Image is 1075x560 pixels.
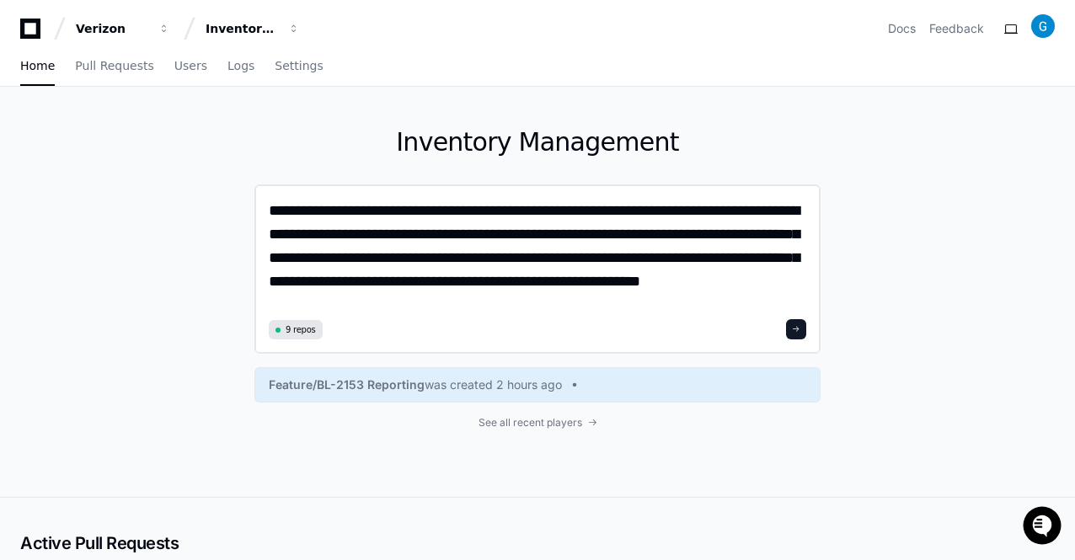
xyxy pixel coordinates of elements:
[57,142,220,156] div: We're offline, we'll be back soon
[75,61,153,71] span: Pull Requests
[57,125,276,142] div: Start new chat
[227,61,254,71] span: Logs
[269,376,425,393] span: Feature/BL-2153 Reporting
[888,20,916,37] a: Docs
[69,13,177,44] button: Verizon
[275,47,323,86] a: Settings
[269,376,806,393] a: Feature/BL-2153 Reportingwas created 2 hours ago
[17,67,307,94] div: Welcome
[75,47,153,86] a: Pull Requests
[1021,504,1067,550] iframe: Open customer support
[168,177,204,189] span: Pylon
[119,176,204,189] a: Powered byPylon
[20,531,1055,555] h2: Active Pull Requests
[20,47,55,86] a: Home
[17,125,47,156] img: 1736555170064-99ba0984-63c1-480f-8ee9-699278ef63ed
[286,131,307,151] button: Start new chat
[174,61,207,71] span: Users
[425,376,562,393] span: was created 2 hours ago
[76,20,148,37] div: Verizon
[206,20,278,37] div: Inventory Management
[17,17,51,51] img: PlayerZero
[1031,14,1055,38] img: ACg8ocLgD4B0PbMnFCRezSs6CxZErLn06tF4Svvl2GU3TFAxQEAh9w=s96-c
[199,13,307,44] button: Inventory Management
[227,47,254,86] a: Logs
[286,323,316,336] span: 9 repos
[254,416,821,429] a: See all recent players
[929,20,984,37] button: Feedback
[254,127,821,157] h1: Inventory Management
[174,47,207,86] a: Users
[479,416,582,429] span: See all recent players
[20,61,55,71] span: Home
[275,61,323,71] span: Settings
